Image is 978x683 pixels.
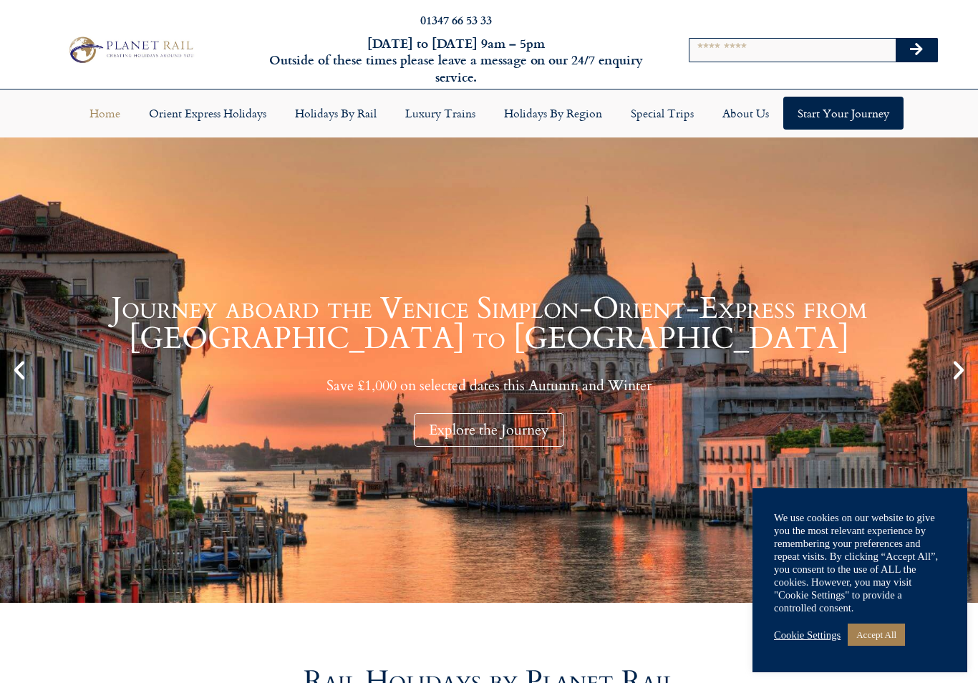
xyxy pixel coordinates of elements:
[36,294,942,354] h1: Journey aboard the Venice Simplon-Orient-Express from [GEOGRAPHIC_DATA] to [GEOGRAPHIC_DATA]
[7,358,32,382] div: Previous slide
[420,11,492,28] a: 01347 66 53 33
[36,377,942,394] p: Save £1,000 on selected dates this Autumn and Winter
[708,97,783,130] a: About Us
[414,413,564,447] div: Explore the Journey
[774,629,841,641] a: Cookie Settings
[774,511,946,614] div: We use cookies on our website to give you the most relevant experience by remembering your prefer...
[75,97,135,130] a: Home
[7,97,971,130] nav: Menu
[783,97,904,130] a: Start your Journey
[896,39,937,62] button: Search
[135,97,281,130] a: Orient Express Holidays
[264,35,648,85] h6: [DATE] to [DATE] 9am – 5pm Outside of these times please leave a message on our 24/7 enquiry serv...
[391,97,490,130] a: Luxury Trains
[490,97,616,130] a: Holidays by Region
[64,34,198,67] img: Planet Rail Train Holidays Logo
[848,624,905,646] a: Accept All
[946,358,971,382] div: Next slide
[281,97,391,130] a: Holidays by Rail
[616,97,708,130] a: Special Trips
